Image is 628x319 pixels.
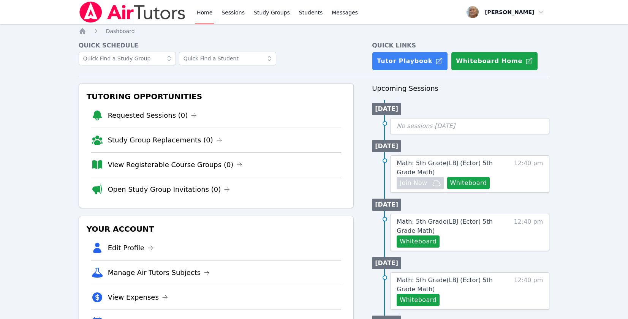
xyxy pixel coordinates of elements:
[108,292,168,303] a: View Expenses
[397,276,506,294] a: Math: 5th Grade(LBJ (Ector) 5th Grade Math)
[108,110,197,121] a: Requested Sessions (0)
[372,257,401,269] li: [DATE]
[85,222,348,236] h3: Your Account
[179,52,276,65] input: Quick Find a Student
[397,294,440,306] button: Whiteboard
[108,159,243,170] a: View Registerable Course Groups (0)
[372,41,549,50] h4: Quick Links
[108,243,154,253] a: Edit Profile
[514,276,543,306] span: 12:40 pm
[397,177,444,189] button: Join Now
[514,217,543,248] span: 12:40 pm
[397,159,493,176] span: Math: 5th Grade ( LBJ (Ector) 5th Grade Math )
[397,122,455,129] span: No sessions [DATE]
[79,27,550,35] nav: Breadcrumb
[400,178,427,188] span: Join Now
[372,103,401,115] li: [DATE]
[79,52,176,65] input: Quick Find a Study Group
[85,90,348,103] h3: Tutoring Opportunities
[108,135,222,145] a: Study Group Replacements (0)
[514,159,543,189] span: 12:40 pm
[79,41,354,50] h4: Quick Schedule
[397,218,493,234] span: Math: 5th Grade ( LBJ (Ector) 5th Grade Math )
[447,177,490,189] button: Whiteboard
[397,276,493,293] span: Math: 5th Grade ( LBJ (Ector) 5th Grade Math )
[372,52,448,71] a: Tutor Playbook
[451,52,538,71] button: Whiteboard Home
[108,267,210,278] a: Manage Air Tutors Subjects
[106,27,135,35] a: Dashboard
[108,184,230,195] a: Open Study Group Invitations (0)
[332,9,358,16] span: Messages
[372,199,401,211] li: [DATE]
[372,140,401,152] li: [DATE]
[79,2,186,23] img: Air Tutors
[372,83,549,94] h3: Upcoming Sessions
[397,159,506,177] a: Math: 5th Grade(LBJ (Ector) 5th Grade Math)
[397,217,506,235] a: Math: 5th Grade(LBJ (Ector) 5th Grade Math)
[106,28,135,34] span: Dashboard
[397,235,440,248] button: Whiteboard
